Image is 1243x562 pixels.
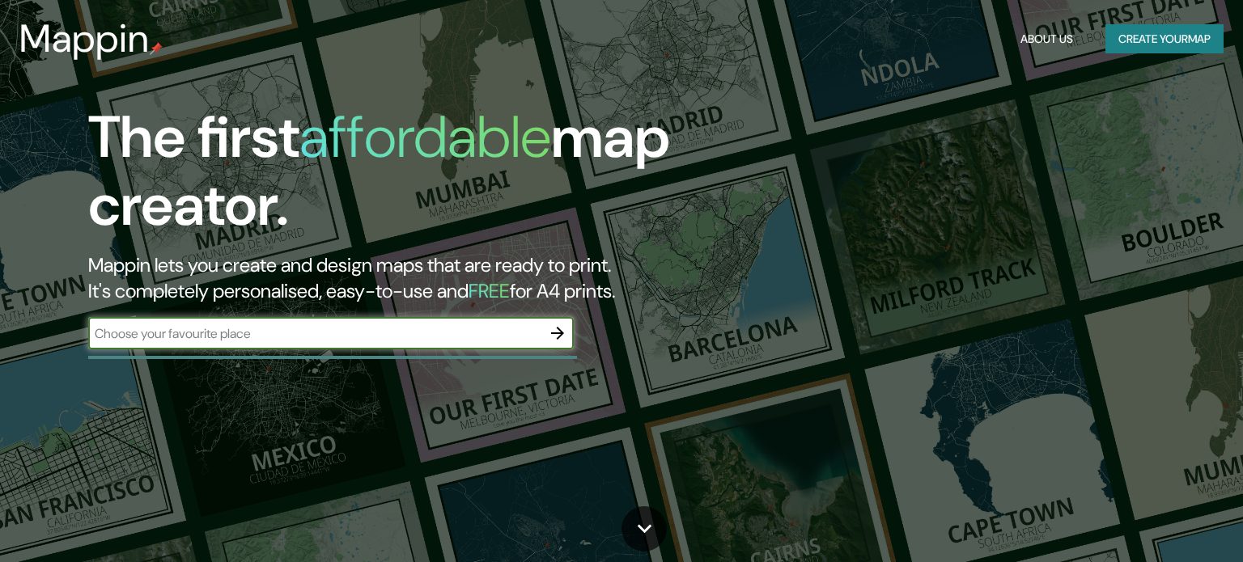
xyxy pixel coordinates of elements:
h1: The first map creator. [88,104,710,252]
h1: affordable [299,99,551,175]
h5: FREE [469,278,510,303]
button: About Us [1014,24,1080,54]
button: Create yourmap [1105,24,1224,54]
input: Choose your favourite place [88,324,541,343]
img: mappin-pin [150,42,163,55]
h2: Mappin lets you create and design maps that are ready to print. It's completely personalised, eas... [88,252,710,304]
h3: Mappin [19,16,150,61]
